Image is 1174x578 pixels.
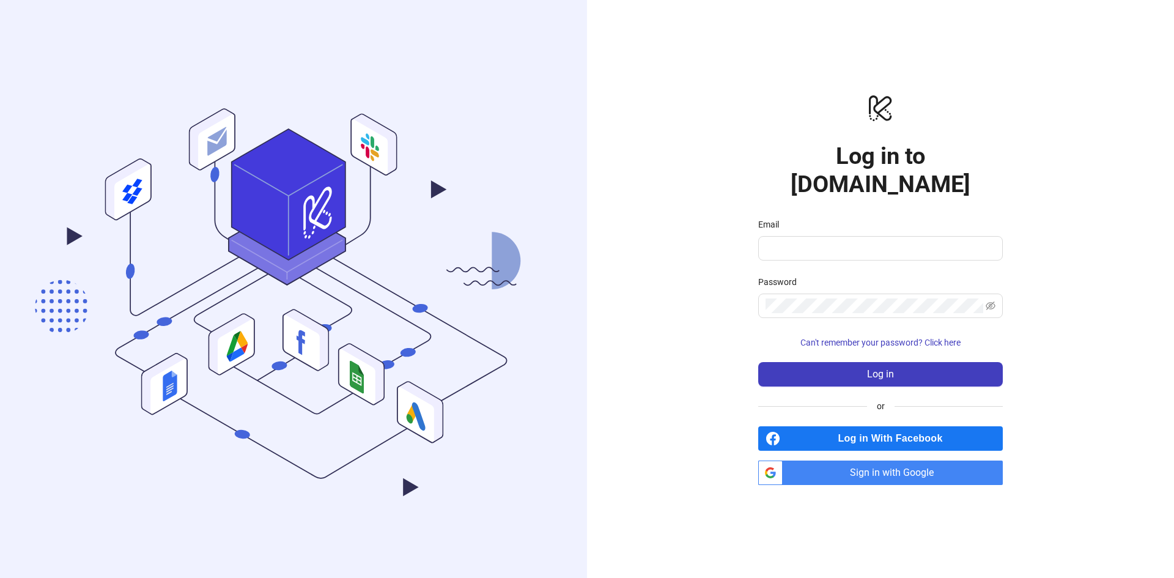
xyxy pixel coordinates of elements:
[758,338,1003,347] a: Can't remember your password? Click here
[766,241,993,256] input: Email
[800,338,961,347] span: Can't remember your password? Click here
[758,142,1003,198] h1: Log in to [DOMAIN_NAME]
[758,426,1003,451] a: Log in With Facebook
[785,426,1003,451] span: Log in With Facebook
[758,218,787,231] label: Email
[788,461,1003,485] span: Sign in with Google
[758,461,1003,485] a: Sign in with Google
[758,275,805,289] label: Password
[758,333,1003,352] button: Can't remember your password? Click here
[986,301,995,311] span: eye-invisible
[758,362,1003,387] button: Log in
[867,369,894,380] span: Log in
[766,298,983,313] input: Password
[867,399,895,413] span: or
